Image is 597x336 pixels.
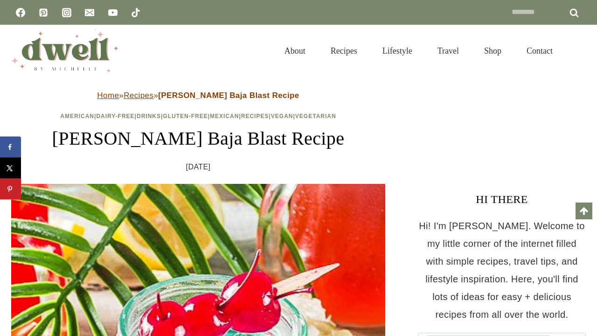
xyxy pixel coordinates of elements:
a: Gluten-Free [163,113,208,119]
a: TikTok [126,3,145,22]
a: Instagram [57,3,76,22]
a: Vegetarian [295,113,336,119]
a: Vegan [271,113,293,119]
h3: HI THERE [418,191,586,208]
a: Recipes [241,113,269,119]
a: Mexican [210,113,239,119]
nav: Primary Navigation [272,35,565,67]
a: Travel [425,35,472,67]
time: [DATE] [186,160,211,174]
a: Drinks [137,113,161,119]
span: » » [97,91,299,100]
a: Scroll to top [576,203,592,219]
a: Shop [472,35,514,67]
span: | | | | | | | [60,113,336,119]
a: Dairy-Free [96,113,134,119]
h1: [PERSON_NAME] Baja Blast Recipe [11,125,385,153]
a: Recipes [124,91,153,100]
a: YouTube [104,3,122,22]
strong: [PERSON_NAME] Baja Blast Recipe [158,91,299,100]
a: American [60,113,94,119]
a: Lifestyle [370,35,425,67]
a: Recipes [318,35,370,67]
a: Facebook [11,3,30,22]
button: View Search Form [570,43,586,59]
a: Contact [514,35,565,67]
img: DWELL by michelle [11,29,118,72]
a: Email [80,3,99,22]
a: Home [97,91,119,100]
a: Pinterest [34,3,53,22]
p: Hi! I'm [PERSON_NAME]. Welcome to my little corner of the internet filled with simple recipes, tr... [418,217,586,323]
a: About [272,35,318,67]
